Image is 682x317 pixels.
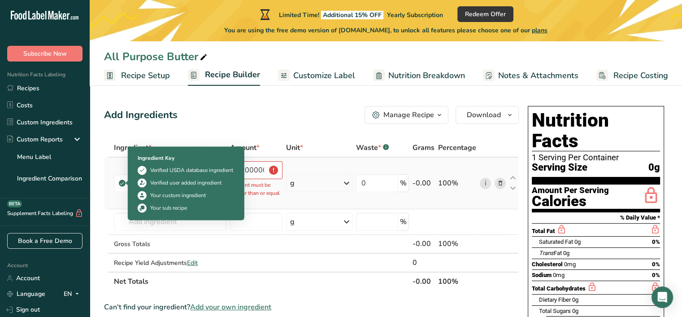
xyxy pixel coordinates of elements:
div: -0.00 [413,238,434,249]
span: Dietary Fiber [539,296,571,303]
div: 0 [413,257,434,268]
i: Trans [539,250,554,256]
span: You are using the free demo version of [DOMAIN_NAME], to unlock all features please choose one of... [224,26,547,35]
div: Verified USDA database ingredient [150,166,233,174]
a: i [480,178,491,189]
span: Nutrition Breakdown [388,70,465,82]
div: Gross Totals [114,239,226,249]
span: 0g [572,296,578,303]
span: Edit [187,259,198,267]
button: Manage Recipe [365,106,448,124]
span: 0g [563,250,569,256]
th: 100% [436,272,478,291]
div: Can't find your ingredient? [104,302,519,313]
div: g [290,216,295,227]
button: Redeem Offer [457,6,513,22]
div: Recipe Yield Adjustments [114,258,226,268]
span: Ingredient [114,142,152,153]
span: Total Sugars [539,308,571,314]
span: Percentage [438,142,476,153]
span: Subscribe Now [23,49,67,58]
div: Ingredient Key [138,154,235,162]
div: 1 Serving Per Container [532,153,660,162]
span: Total Carbohydrates [532,285,586,292]
div: BETA [7,200,22,207]
span: Notes & Attachments [498,70,578,82]
a: Notes & Attachments [483,66,578,86]
span: plans [532,26,547,35]
div: Manage Recipe [383,110,434,120]
span: Serving Size [532,162,587,173]
th: -0.00 [411,272,436,291]
span: Fat [539,250,562,256]
span: 0mg [564,261,576,268]
span: 0% [652,261,660,268]
span: Customize Label [293,70,355,82]
div: 100% [438,238,476,249]
span: Recipe Costing [613,70,668,82]
a: Customize Label [278,66,355,86]
a: Nutrition Breakdown [373,66,465,86]
span: Grams [413,142,434,153]
div: Add Ingredients [104,108,178,123]
div: 100% [438,178,476,189]
p: Amount must be greater than or equal to 0 [230,181,282,205]
span: 0g [574,238,581,245]
span: 0g [572,308,578,314]
h1: Nutrition Facts [532,110,660,151]
input: Add Ingredient [114,213,226,231]
span: Recipe Builder [205,69,260,81]
div: -0.00 [413,178,434,189]
span: Total Fat [532,228,555,234]
span: 0% [652,238,660,245]
div: Limited Time! [258,9,443,20]
span: 0mg [553,272,565,278]
img: Sub Recipe [138,203,147,212]
span: Redeem Offer [465,9,506,19]
th: Net Totals [112,272,411,291]
div: Custom Reports [7,135,63,144]
a: Recipe Builder [188,65,260,86]
span: Recipe Setup [121,70,170,82]
a: Recipe Costing [596,66,668,86]
a: Book a Free Demo [7,233,83,249]
span: Sodium [532,272,552,278]
button: Download [456,106,519,124]
div: Verified user added ingredient [150,179,222,187]
span: 0g [648,162,660,173]
div: EN [64,289,83,299]
a: Recipe Setup [104,66,170,86]
div: Waste [356,142,389,153]
span: Download [467,110,501,120]
div: Your sub recipe [150,204,187,212]
a: Language [7,286,45,302]
div: Open Intercom Messenger [652,286,673,308]
span: Additional 15% OFF [321,11,383,19]
div: Amount Per Serving [532,186,609,195]
span: Unit [286,142,303,153]
span: Yearly Subscription [387,11,443,19]
div: Your custom ingredient [150,191,206,199]
span: Cholesterol [532,261,563,268]
span: Saturated Fat [539,238,573,245]
div: g [290,178,295,189]
section: % Daily Value * [532,212,660,223]
span: Add your own ingredient [190,302,271,313]
span: Amount [230,142,260,153]
div: All Purpose Butter [104,48,209,65]
button: Subscribe Now [7,46,83,62]
span: 0% [652,272,660,278]
div: Calories [532,195,609,208]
